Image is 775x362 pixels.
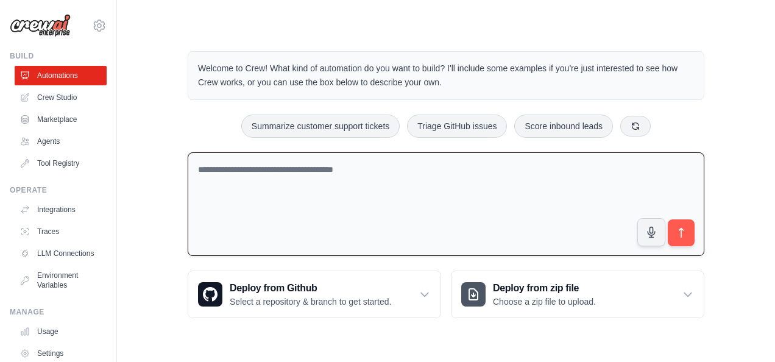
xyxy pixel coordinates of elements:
div: Operate [10,185,107,195]
a: Environment Variables [15,266,107,295]
a: Marketplace [15,110,107,129]
iframe: Chat Widget [714,303,775,362]
p: Welcome to Crew! What kind of automation do you want to build? I'll include some examples if you'... [198,62,694,90]
a: Agents [15,132,107,151]
p: Select a repository & branch to get started. [230,296,391,308]
h3: Deploy from Github [230,281,391,296]
p: Choose a zip file to upload. [493,296,596,308]
a: LLM Connections [15,244,107,263]
a: Tool Registry [15,154,107,173]
h3: Deploy from zip file [493,281,596,296]
img: Logo [10,14,71,37]
a: Integrations [15,200,107,219]
a: Traces [15,222,107,241]
a: Crew Studio [15,88,107,107]
button: Triage GitHub issues [407,115,507,138]
div: Build [10,51,107,61]
a: Usage [15,322,107,341]
button: Summarize customer support tickets [241,115,400,138]
button: Score inbound leads [514,115,613,138]
div: Manage [10,307,107,317]
a: Automations [15,66,107,85]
